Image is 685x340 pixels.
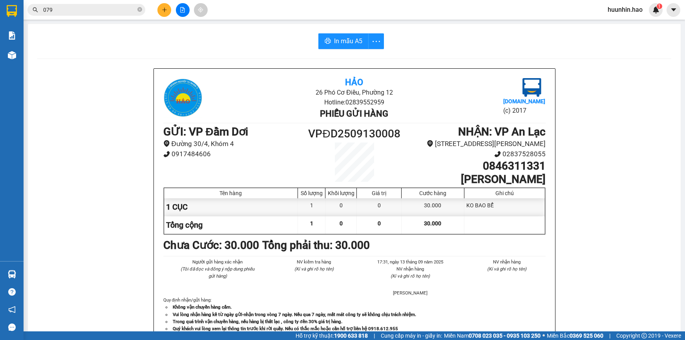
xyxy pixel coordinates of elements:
li: 0917484606 [163,149,307,159]
span: | [374,331,375,340]
button: file-add [176,3,190,17]
span: close-circle [137,6,142,14]
span: 1 [310,220,313,227]
div: 0 [325,198,357,216]
li: (c) 2017 [503,106,545,115]
div: KO BAO BỂ [464,198,545,216]
i: (Kí và ghi rõ họ tên) [487,266,526,272]
i: (Kí và ghi rõ họ tên) [294,266,334,272]
li: Hotline: 02839552959 [227,97,482,107]
li: 02837528055 [402,149,545,159]
i: (Kí và ghi rõ họ tên) [391,273,430,279]
strong: Trong quá trình vận chuyển hàng, nếu hàng bị thất lạc , công ty đền 30% giá trị hàng. [173,319,342,324]
span: plus [162,7,167,13]
b: GỬI : VP Đầm Dơi [163,125,248,138]
span: message [8,324,16,331]
h1: 0846311331 [402,159,545,173]
li: [PERSON_NAME] [372,289,449,296]
span: phone [494,151,501,157]
span: ⚪️ [543,334,545,337]
li: 17:31, ngày 13 tháng 09 năm 2025 [372,258,449,265]
li: Đường 30/4, Khóm 4 [163,139,307,149]
span: question-circle [8,288,16,296]
div: 30.000 [402,198,464,216]
li: NV nhận hàng [468,258,546,265]
div: Số lượng [300,190,323,196]
div: 1 [298,198,325,216]
img: logo.jpg [522,78,541,97]
strong: 0708 023 035 - 0935 103 250 [469,333,541,339]
b: Phiếu gửi hàng [320,109,388,119]
div: Cước hàng [404,190,462,196]
input: Tìm tên, số ĐT hoặc mã đơn [43,5,136,14]
button: plus [157,3,171,17]
h1: [PERSON_NAME] [402,173,545,186]
button: caret-down [667,3,680,17]
span: 1 [658,4,661,9]
img: warehouse-icon [8,51,16,59]
span: Miền Bắc [547,331,603,340]
span: 30.000 [424,220,441,227]
button: more [368,33,384,49]
strong: 1900 633 818 [334,333,368,339]
div: 1 CỤC [164,198,298,216]
div: Khối lượng [327,190,354,196]
sup: 1 [657,4,662,9]
span: 0 [378,220,381,227]
b: [DOMAIN_NAME] [503,98,545,104]
span: Tổng cộng [166,220,203,230]
li: [STREET_ADDRESS][PERSON_NAME] [402,139,545,149]
span: notification [8,306,16,313]
li: Người gửi hàng xác nhận [179,258,257,265]
strong: 0369 525 060 [570,333,603,339]
h1: VPĐD2509130008 [307,125,402,143]
b: Chưa Cước : 30.000 [163,239,259,252]
div: Ghi chú [466,190,543,196]
span: caret-down [670,6,677,13]
div: Tên hàng [166,190,296,196]
b: NHẬN : VP An Lạc [458,125,546,138]
span: Miền Nam [444,331,541,340]
div: Giá trị [359,190,399,196]
div: Quy định nhận/gửi hàng : [163,296,546,332]
div: 0 [357,198,402,216]
img: solution-icon [8,31,16,40]
span: 0 [340,220,343,227]
li: NV nhận hàng [372,265,449,272]
span: | [609,331,610,340]
span: aim [198,7,203,13]
span: file-add [180,7,185,13]
span: Hỗ trợ kỹ thuật: [296,331,368,340]
button: aim [194,3,208,17]
span: more [369,37,384,46]
strong: Vui lòng nhận hàng kể từ ngày gửi-nhận trong vòng 7 ngày. Nếu qua 7 ngày, mất mát công ty sẽ khôn... [173,312,416,317]
b: Hảo [345,77,363,87]
strong: Quý khách vui lòng xem lại thông tin trước khi rời quầy. Nếu có thắc mắc hoặc cần hỗ trợ liên hệ ... [173,326,398,331]
b: Tổng phải thu: 30.000 [262,239,370,252]
li: 26 Phó Cơ Điều, Phường 12 [227,88,482,97]
img: logo.jpg [163,78,203,117]
span: copyright [641,333,647,338]
span: search [33,7,38,13]
li: NV kiểm tra hàng [275,258,353,265]
img: warehouse-icon [8,270,16,278]
span: close-circle [137,7,142,12]
img: icon-new-feature [652,6,659,13]
span: Cung cấp máy in - giấy in: [381,331,442,340]
span: huunhin.hao [601,5,649,15]
i: (Tôi đã đọc và đồng ý nộp dung phiếu gửi hàng) [181,266,254,279]
span: phone [163,151,170,157]
button: printerIn mẫu A5 [318,33,369,49]
strong: Không vận chuyển hàng cấm. [173,304,232,310]
img: logo-vxr [7,5,17,17]
span: In mẫu A5 [334,36,362,46]
span: printer [325,38,331,45]
span: environment [427,140,433,147]
span: environment [163,140,170,147]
